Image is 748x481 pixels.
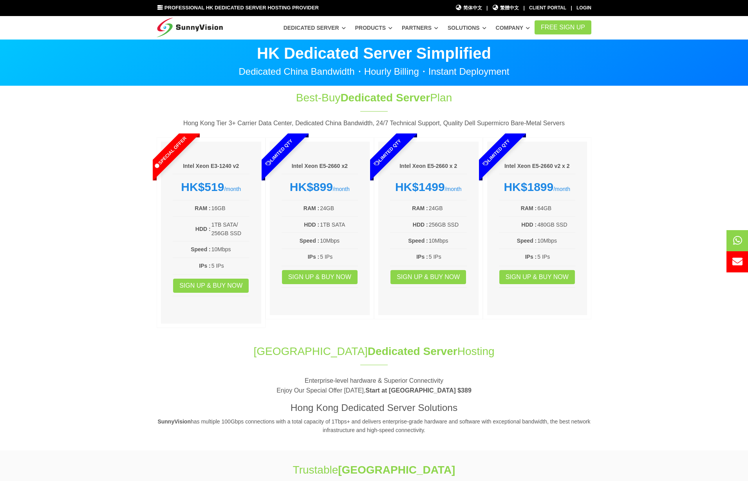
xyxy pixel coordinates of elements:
b: HDD : [304,222,319,228]
b: Speed : [191,246,211,252]
a: 简体中文 [455,4,482,12]
h1: Trustable [244,462,504,477]
td: 5 IPs [537,252,575,261]
b: RAM : [412,205,428,211]
b: Speed : [408,238,428,244]
a: Sign up & Buy Now [173,279,249,293]
h3: Hong Kong Dedicated Server Solutions [157,401,591,414]
strong: HK$519 [181,180,224,193]
a: 繁體中文 [492,4,519,12]
a: Products [355,21,392,35]
span: Dedicated Server [368,345,457,357]
li: | [523,4,524,12]
div: /month [173,180,249,194]
a: Company [496,21,530,35]
b: IPs : [525,254,537,260]
td: 10Mbps [320,236,358,245]
h6: Intel Xeon E5-2660 x 2 [390,162,467,170]
strong: SunnyVision [157,418,191,425]
a: Sign up & Buy Now [390,270,466,284]
td: 24GB [428,204,467,213]
span: Special Offer [137,120,203,186]
b: RAM : [195,205,210,211]
span: Limited Qty [463,120,529,186]
b: HDD : [195,226,211,232]
b: RAM : [304,205,319,211]
strong: HK$1899 [504,180,553,193]
td: 16GB [211,204,249,213]
td: 5 IPs [320,252,358,261]
a: Login [576,5,591,11]
p: Hong Kong Tier 3+ Carrier Data Center, Dedicated China Bandwidth, 24/7 Technical Support, Quality... [157,118,591,128]
div: /month [499,180,576,194]
strong: HK$899 [290,180,333,193]
h6: Intel Xeon E5-2660 v2 x 2 [499,162,576,170]
h6: Intel Xeon E3-1240 v2 [173,162,249,170]
a: Sign up & Buy Now [282,270,358,284]
p: Dedicated China Bandwidth・Hourly Billing・Instant Deployment [157,67,591,76]
a: Dedicated Server [284,21,346,35]
td: 480GB SSD [537,220,575,229]
td: 10Mbps [537,236,575,245]
b: Speed : [300,238,320,244]
h1: Best-Buy Plan [244,90,504,105]
b: HDD : [521,222,537,228]
a: Client Portal [529,5,566,11]
li: | [486,4,488,12]
a: Partners [402,21,438,35]
strong: [GEOGRAPHIC_DATA] [338,464,455,476]
span: Dedicated Server [340,92,430,104]
h1: [GEOGRAPHIC_DATA] Hosting [157,344,591,359]
a: FREE Sign Up [535,20,591,34]
p: has multiple 100Gbps connections with a total capacity of 1Tbps+ and delivers enterprise-grade ha... [157,417,591,435]
span: Limited Qty [246,120,312,186]
b: Speed : [517,238,537,244]
b: IPs : [308,254,320,260]
td: 1TB SATA/ 256GB SSD [211,220,249,238]
li: | [571,4,572,12]
td: 64GB [537,204,575,213]
div: /month [282,180,358,194]
b: IPs : [416,254,428,260]
td: 5 IPs [211,261,249,270]
a: Solutions [448,21,486,35]
td: 24GB [320,204,358,213]
td: 5 IPs [428,252,467,261]
strong: Start at [GEOGRAPHIC_DATA] $389 [365,387,472,394]
td: 256GB SSD [428,220,467,229]
b: RAM : [521,205,537,211]
p: Enterprise-level hardware & Superior Connectivity Enjoy Our Special Offer [DATE], [157,376,591,396]
td: 10Mbps [211,245,249,254]
b: IPs : [199,263,211,269]
span: Limited Qty [355,120,421,186]
h6: Intel Xeon E5-2660 x2 [282,162,358,170]
span: Professional HK Dedicated Server Hosting Provider [164,5,319,11]
td: 1TB SATA [320,220,358,229]
strong: HK$1499 [395,180,445,193]
a: Sign up & Buy Now [499,270,575,284]
div: /month [390,180,467,194]
p: HK Dedicated Server Simplified [157,45,591,61]
td: 10Mbps [428,236,467,245]
b: HDD : [413,222,428,228]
